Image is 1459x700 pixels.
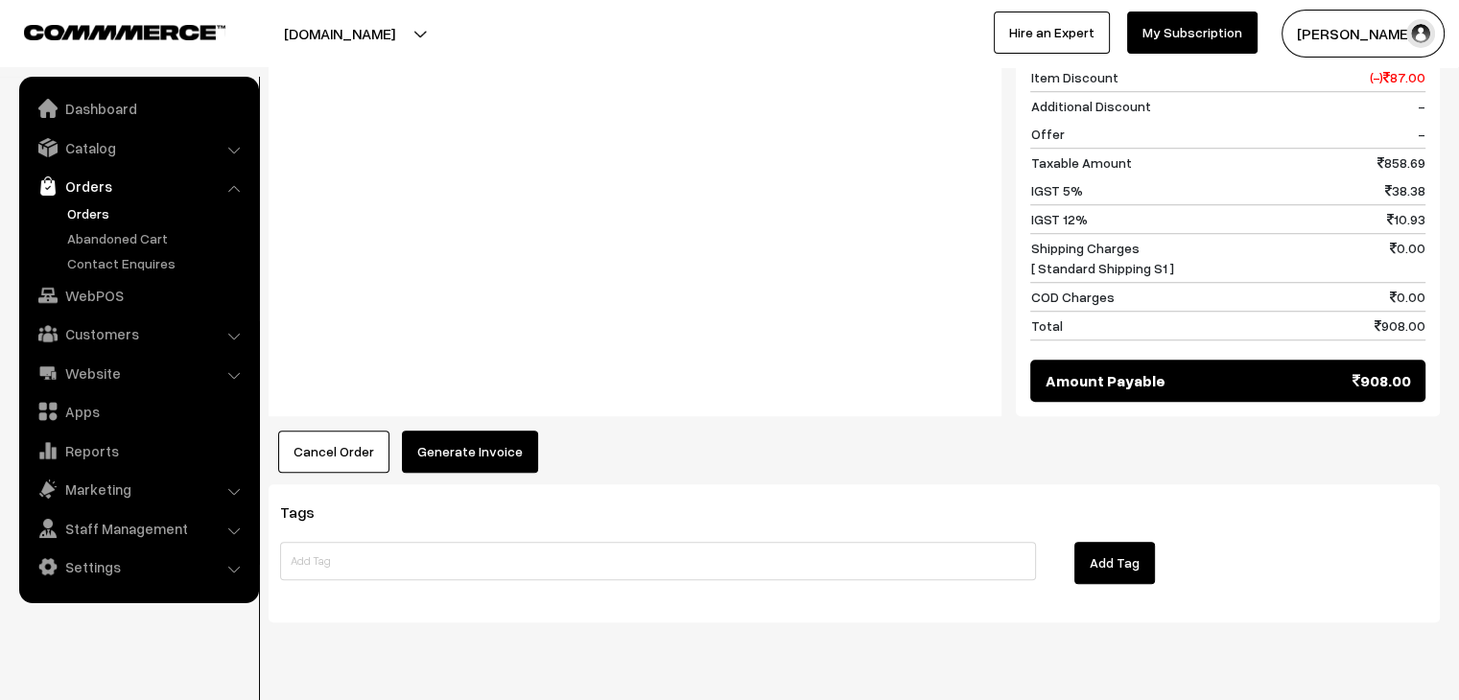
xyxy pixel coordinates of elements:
img: tab_domain_overview_orange.svg [52,111,67,127]
img: logo_orange.svg [31,31,46,46]
span: Amount Payable [1045,369,1165,392]
span: IGST 12% [1030,209,1087,229]
a: COMMMERCE [24,19,192,42]
a: Settings [24,549,252,584]
img: COMMMERCE [24,25,225,39]
a: Orders [24,169,252,203]
div: Keywords by Traffic [212,113,323,126]
a: Catalog [24,130,252,165]
a: Staff Management [24,511,252,546]
img: website_grey.svg [31,50,46,65]
a: Orders [62,203,252,223]
img: tab_keywords_by_traffic_grey.svg [191,111,206,127]
span: 10.93 [1387,209,1425,229]
a: WebPOS [24,278,252,313]
a: Apps [24,394,252,429]
span: 0.00 [1390,287,1425,307]
a: Customers [24,316,252,351]
span: Item Discount [1030,67,1118,87]
span: COD Charges [1030,287,1114,307]
span: 0.00 [1390,238,1425,278]
a: Hire an Expert [994,12,1110,54]
span: IGST 5% [1030,180,1082,200]
span: - [1418,124,1425,144]
button: [PERSON_NAME]… [1282,10,1445,58]
span: 908.00 [1353,369,1411,392]
span: Offer [1030,124,1064,144]
span: Tags [280,502,338,522]
span: - [1418,96,1425,116]
a: Reports [24,433,252,468]
a: Contact Enquires [62,253,252,273]
span: 38.38 [1385,180,1425,200]
a: Abandoned Cart [62,228,252,248]
span: Additional Discount [1030,96,1150,116]
span: 908.00 [1375,315,1425,336]
span: 858.69 [1377,152,1425,173]
button: [DOMAIN_NAME] [217,10,462,58]
a: Marketing [24,472,252,506]
span: (-) 87.00 [1370,67,1425,87]
button: Cancel Order [278,431,389,473]
span: Taxable Amount [1030,152,1131,173]
a: My Subscription [1127,12,1258,54]
button: Add Tag [1074,542,1155,584]
input: Add Tag [280,542,1036,580]
span: Shipping Charges [ Standard Shipping S1 ] [1030,238,1173,278]
button: Generate Invoice [402,431,538,473]
span: Total [1030,315,1062,336]
div: v 4.0.25 [54,31,94,46]
div: Domain: [DOMAIN_NAME] [50,50,211,65]
a: Website [24,356,252,390]
a: Dashboard [24,91,252,126]
img: user [1406,19,1435,48]
div: Domain Overview [73,113,172,126]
